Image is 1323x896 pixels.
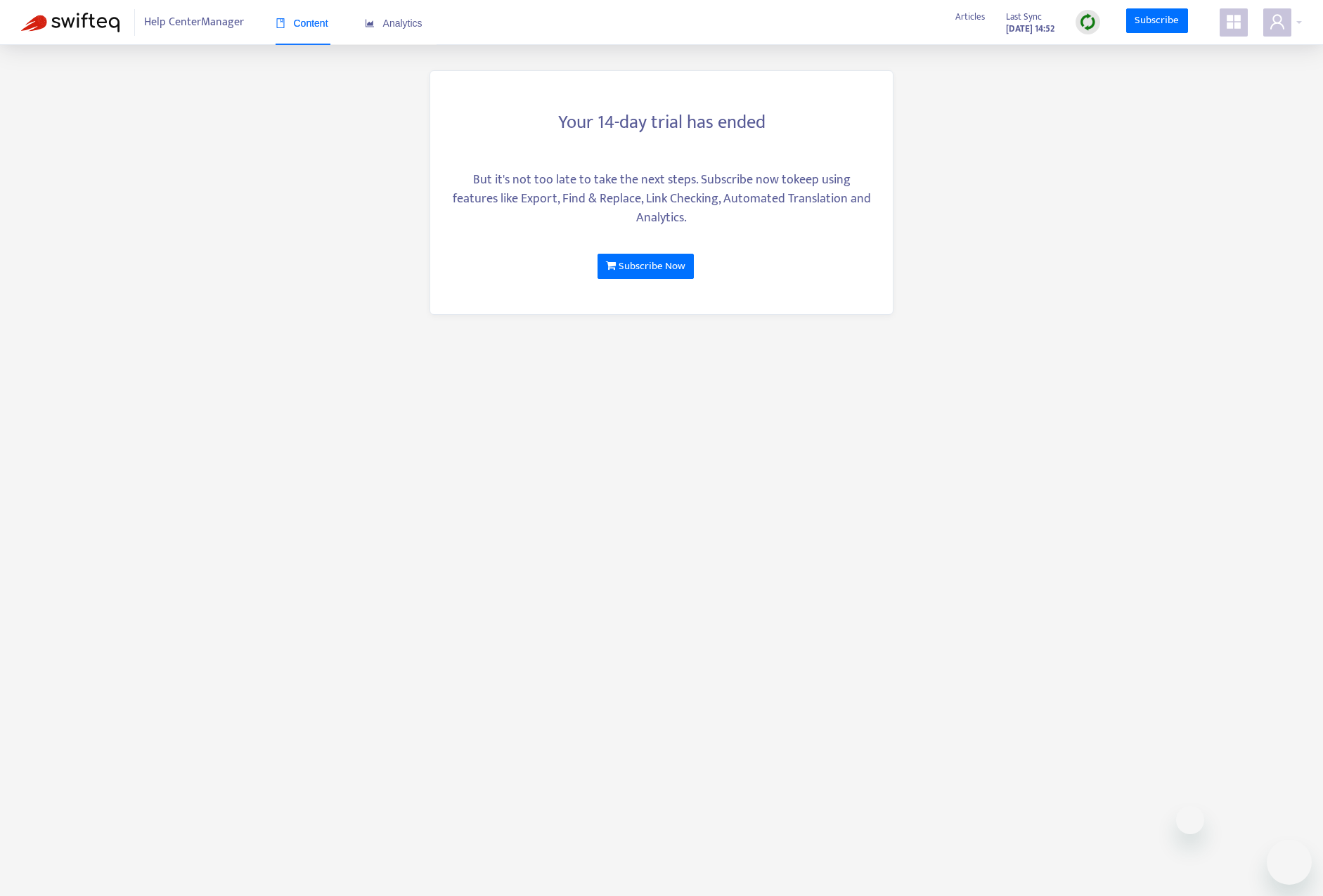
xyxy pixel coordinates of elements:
iframe: Button to launch messaging window [1267,840,1312,885]
a: Subscribe [1126,8,1188,34]
span: Help Center Manager [144,9,244,36]
div: But it's not too late to take the next steps. Subscribe now to keep using features like Export, F... [451,171,872,228]
span: book [276,18,285,28]
iframe: Close message [1176,806,1204,834]
img: sync.dc5367851b00ba804db3.png [1079,13,1097,31]
span: appstore [1225,13,1242,30]
span: Articles [955,9,985,25]
strong: [DATE] 14:52 [1006,21,1054,37]
span: area-chart [365,18,375,28]
h3: Your 14-day trial has ended [451,112,872,134]
img: Swifteq [21,13,120,32]
a: Subscribe Now [598,254,694,279]
span: Last Sync [1006,9,1042,25]
span: Content [276,18,328,29]
span: user [1269,13,1286,30]
span: Analytics [365,18,422,29]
